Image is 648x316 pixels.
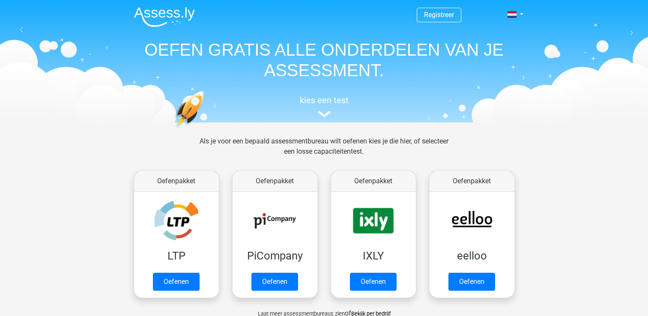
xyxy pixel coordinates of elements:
[424,11,454,19] a: Registreer
[174,91,237,168] img: oefenen
[350,273,397,291] a: Oefenen
[127,95,521,105] h5: kies een test
[153,273,200,291] a: Oefenen
[134,7,195,27] img: Assessly
[193,136,455,167] div: Als je voor een bepaald assessmentbureau wilt oefenen kies je die hier, of selecteer een losse ca...
[127,95,521,118] a: kies een test
[127,39,521,80] h1: OEFEN GRATIS ALLE ONDERDELEN VAN JE ASSESSMENT.
[448,273,495,291] a: Oefenen
[251,273,298,291] a: Oefenen
[318,111,331,117] img: assessment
